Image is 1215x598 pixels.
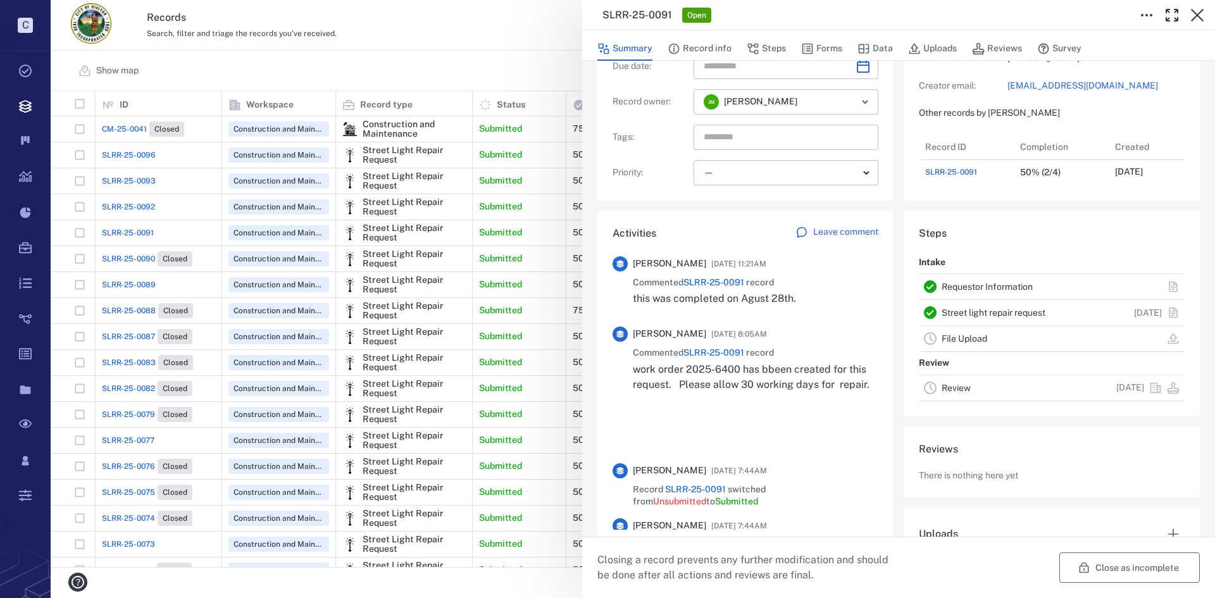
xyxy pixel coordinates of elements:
span: [DATE] 8:05AM [711,327,767,342]
button: Summary [597,37,652,61]
span: [PERSON_NAME] [633,258,706,270]
h3: SLRR-25-0091 [602,8,672,23]
div: Created [1109,134,1204,159]
a: Leave comment [795,226,878,241]
p: Leave comment [813,226,878,239]
h6: Uploads [919,526,958,542]
div: 50% (2/4) [1020,168,1061,177]
p: [DATE] [1134,307,1162,320]
span: Unsubmitted [653,496,706,506]
a: SLRR-25-0091 [683,277,744,287]
button: Close [1185,3,1210,28]
span: Record switched from to [633,483,878,508]
div: J M [704,94,719,109]
button: Survey [1037,37,1081,61]
a: Street light repair request [942,308,1045,318]
span: [DATE] 11:21AM [711,256,766,271]
p: Tags : [613,131,688,144]
h6: Activities [613,226,656,241]
button: Open [856,93,874,111]
button: Choose date [850,54,876,79]
div: UploadsThere is nothing here yet [904,508,1200,591]
a: File Upload [942,333,987,344]
p: Record owner : [613,96,688,108]
p: Review [919,352,949,375]
p: work order 2025-6400 has bbeen created for this request. Please allow 30 working days for repair. [633,362,878,392]
div: Citizen infoCreator name:[PERSON_NAME]Creator email:[EMAIL_ADDRESS][DOMAIN_NAME]Other records by ... [904,11,1200,211]
p: this was completed on Agust 28th. [633,291,796,306]
p: Other records by [PERSON_NAME] [919,107,1185,120]
span: Commented record [633,347,774,359]
button: Steps [747,37,786,61]
p: There is nothing here yet [919,470,1018,482]
button: Reviews [972,37,1022,61]
button: Toggle to Edit Boxes [1134,3,1159,28]
p: Creator email: [919,80,1007,92]
span: [PERSON_NAME] [633,328,706,340]
div: Completion [1020,129,1068,165]
button: Close as incomplete [1059,552,1200,583]
div: — [704,165,858,180]
span: Submitted [715,496,758,506]
div: Created [1115,129,1149,165]
p: [DATE] [1115,166,1143,178]
button: Record info [668,37,732,61]
button: Data [857,37,893,61]
span: [PERSON_NAME] [724,96,797,108]
span: [DATE] 7:44AM [711,463,767,478]
span: Help [28,9,54,20]
button: Toggle Fullscreen [1159,3,1185,28]
p: C [18,18,33,33]
a: SLRR-25-0091 [665,484,726,494]
div: ActivitiesLeave comment[PERSON_NAME][DATE] 11:21AMCommentedSLRR-25-0091 recordthis was completed ... [597,211,894,555]
a: [EMAIL_ADDRESS][DOMAIN_NAME] [1007,80,1185,92]
h6: Steps [919,226,1185,241]
div: StepsIntakeRequestor InformationStreet light repair request[DATE]File UploadReviewReview[DATE] [904,211,1200,427]
span: Open [685,10,709,21]
div: Record ID [925,129,966,165]
div: ReviewsThere is nothing here yet [904,427,1200,508]
p: Priority : [613,166,688,179]
h6: Reviews [919,442,1185,457]
button: Forms [801,37,842,61]
p: Closing a record prevents any further modification and should be done after all actions and revie... [597,552,899,583]
span: Commented record [633,277,774,289]
a: SLRR-25-0091 [683,347,744,358]
p: Intake [919,251,945,274]
p: [DATE] [1116,382,1144,394]
span: [DATE] 7:44AM [711,518,767,533]
span: [PERSON_NAME] [633,464,706,477]
p: Due date : [613,60,688,73]
a: Review [942,383,971,393]
a: Requestor Information [942,282,1033,292]
div: Record ID [919,134,1014,159]
span: [PERSON_NAME] [633,520,706,532]
button: Uploads [908,37,957,61]
div: Completion [1014,134,1109,159]
a: SLRR-25-0091 [925,166,977,178]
